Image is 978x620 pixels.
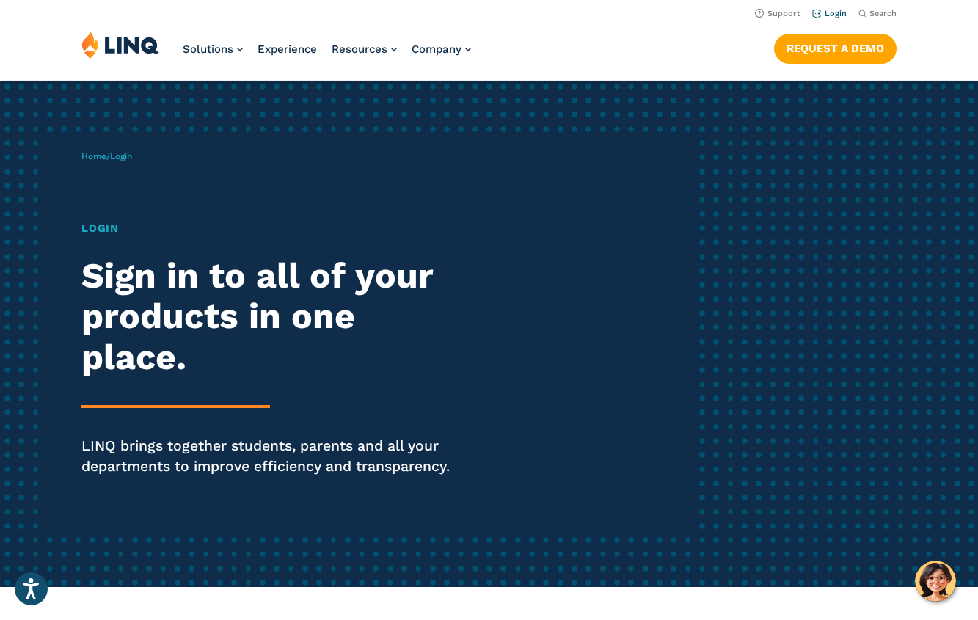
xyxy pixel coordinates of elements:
a: Request a Demo [774,34,897,63]
button: Hello, have a question? Let’s chat. [915,561,956,602]
a: Support [755,9,800,18]
img: LINQ | K‑12 Software [81,31,159,59]
span: / [81,151,132,161]
h1: Login [81,220,459,236]
p: LINQ brings together students, parents and all your departments to improve efficiency and transpa... [81,436,459,477]
span: Search [869,9,897,18]
a: Login [812,9,847,18]
a: Resources [332,43,397,56]
a: Home [81,151,106,161]
span: Solutions [183,43,233,56]
span: Login [110,151,132,161]
a: Solutions [183,43,243,56]
nav: Button Navigation [774,31,897,63]
h2: Sign in to all of your products in one place. [81,255,459,377]
a: Experience [258,43,317,56]
button: Open Search Bar [858,8,897,19]
span: Company [412,43,461,56]
nav: Primary Navigation [183,31,471,79]
a: Company [412,43,471,56]
span: Resources [332,43,387,56]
